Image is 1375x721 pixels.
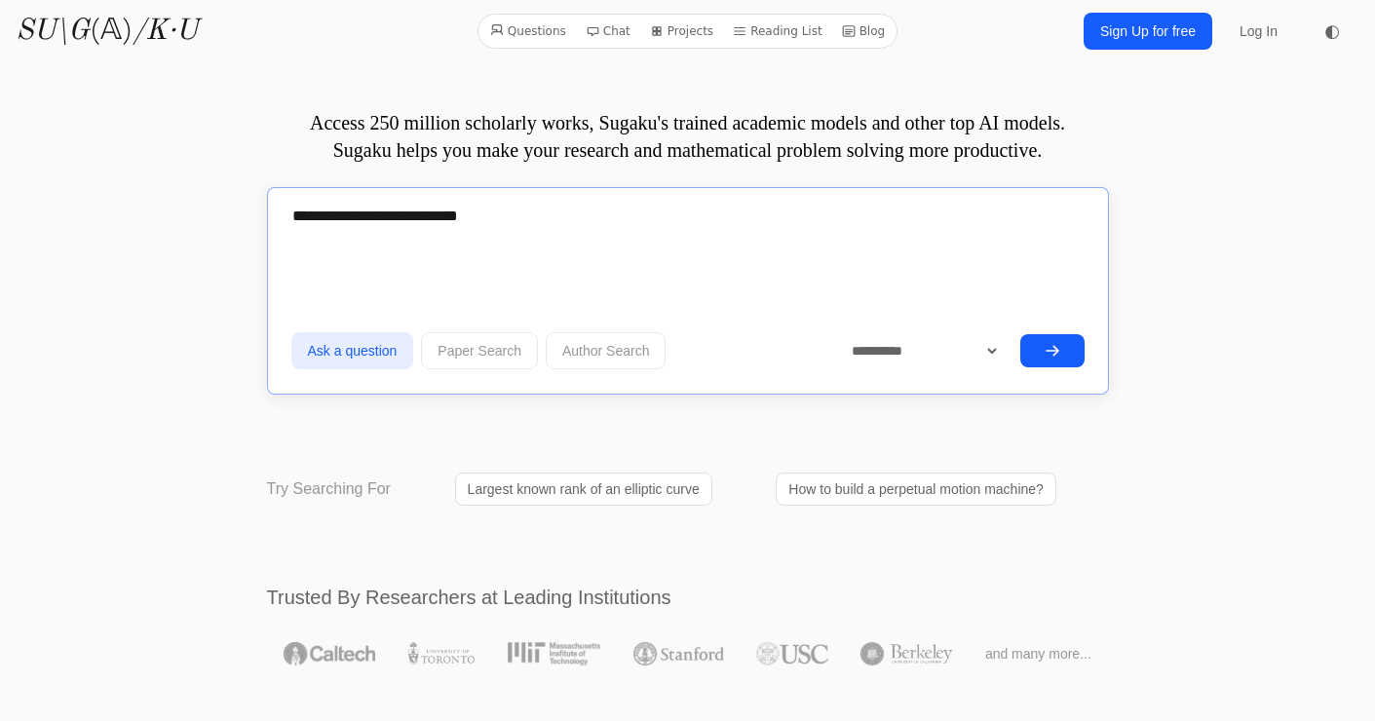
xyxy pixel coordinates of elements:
[482,19,574,44] a: Questions
[1228,14,1289,49] a: Log In
[1084,13,1212,50] a: Sign Up for free
[578,19,638,44] a: Chat
[421,332,538,369] button: Paper Search
[546,332,667,369] button: Author Search
[985,644,1091,664] span: and many more...
[408,642,475,665] img: University of Toronto
[834,19,894,44] a: Blog
[455,473,712,506] a: Largest known rank of an elliptic curve
[725,19,830,44] a: Reading List
[508,642,600,665] img: MIT
[133,17,198,46] i: /K·U
[1324,22,1340,40] span: ◐
[633,642,724,665] img: Stanford
[284,642,375,665] img: Caltech
[642,19,721,44] a: Projects
[267,477,391,501] p: Try Searching For
[860,642,952,665] img: UC Berkeley
[291,332,414,369] button: Ask a question
[16,14,198,49] a: SU\G(𝔸)/K·U
[16,17,90,46] i: SU\G
[776,473,1056,506] a: How to build a perpetual motion machine?
[267,109,1109,164] p: Access 250 million scholarly works, Sugaku's trained academic models and other top AI models. Sug...
[267,584,1109,611] h2: Trusted By Researchers at Leading Institutions
[756,642,827,665] img: USC
[1313,12,1352,51] button: ◐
